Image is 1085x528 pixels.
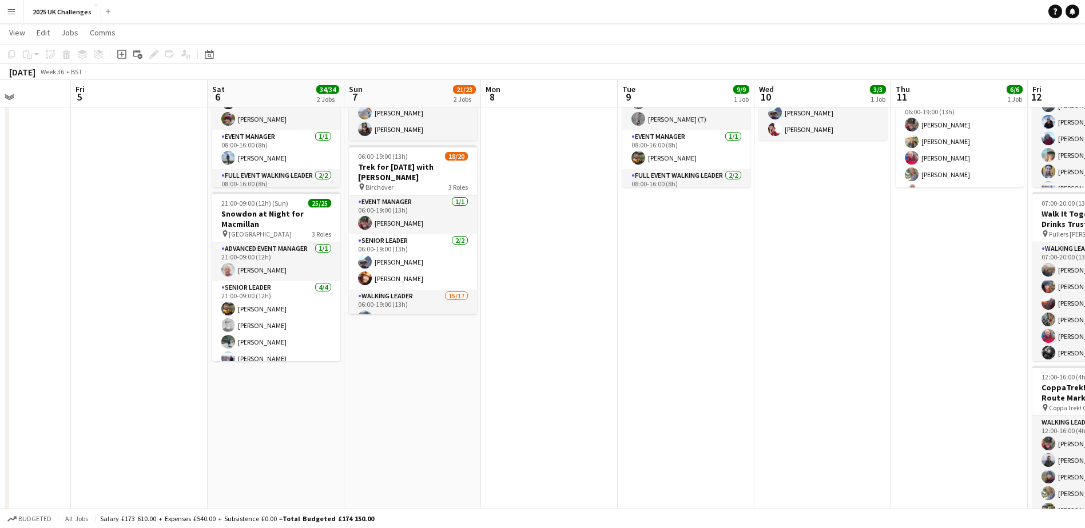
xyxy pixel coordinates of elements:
app-card-role: Senior Leader2/206:00-19:00 (13h)[PERSON_NAME][PERSON_NAME] [349,234,477,290]
a: Jobs [57,25,83,40]
span: 7 [347,90,363,103]
span: Thu [896,84,910,94]
app-job-card: 06:00-19:00 (13h)18/20Trek for [DATE] with [PERSON_NAME] Birchover3 RolesEvent Manager1/106:00-19... [349,145,477,314]
a: Edit [32,25,54,40]
span: Comms [90,27,116,38]
span: 10 [757,90,774,103]
span: 9 [621,90,635,103]
span: All jobs [63,514,90,523]
span: Budgeted [18,515,51,523]
span: 11 [894,90,910,103]
span: View [9,27,25,38]
span: 06:00-19:00 (13h) [358,152,408,161]
span: 25/25 [308,199,331,207]
span: Fri [75,84,85,94]
app-card-role: Advanced Event Manager1/121:00-09:00 (12h)[PERSON_NAME] [212,242,340,281]
span: 8 [484,90,500,103]
span: Tue [622,84,635,94]
app-card-role: Event Manager1/108:00-16:00 (8h)[PERSON_NAME] [622,130,750,169]
div: 1 Job [1007,95,1022,103]
div: Salary £173 610.00 + Expenses £540.00 + Subsistence £0.00 = [100,514,374,523]
app-card-role: Full Event Walking Leader2/208:00-16:00 (8h) [212,169,340,228]
button: Budgeted [6,513,53,525]
app-card-role: Walking Leader5/506:00-19:00 (13h)[PERSON_NAME][PERSON_NAME][PERSON_NAME][PERSON_NAME][PERSON_NAME] [896,97,1024,202]
a: Comms [85,25,120,40]
h3: Trek for [DATE] with [PERSON_NAME] [349,162,477,182]
span: Total Budgeted £174 150.00 [283,514,374,523]
app-job-card: 21:00-09:00 (12h) (Sun)25/25Snowdon at Night for Macmillan [GEOGRAPHIC_DATA]3 RolesAdvanced Event... [212,192,340,361]
a: View [5,25,30,40]
div: 2 Jobs [317,95,339,103]
h3: Snowdon at Night for Macmillan [212,209,340,229]
app-card-role: Event Manager1/108:00-16:00 (8h)[PERSON_NAME] [212,130,340,169]
span: 3/3 [870,85,886,94]
app-card-role: Full Event Walking Leader2/208:00-16:00 (8h) [622,169,750,225]
button: 2025 UK Challenges [23,1,101,23]
span: 6/6 [1007,85,1023,94]
span: Fri [1032,84,1042,94]
span: Week 36 [38,67,66,76]
span: Mon [486,84,500,94]
div: [DATE] [9,66,35,78]
span: Birchover [365,183,394,191]
div: 1 Job [871,95,885,103]
span: 3 Roles [312,230,331,238]
app-card-role: Event Manager1/106:00-19:00 (13h)[PERSON_NAME] [349,195,477,234]
span: 34/34 [316,85,339,94]
div: 1 Job [734,95,749,103]
span: Jobs [61,27,78,38]
app-card-role: Senior Leader4/421:00-09:00 (12h)[PERSON_NAME][PERSON_NAME][PERSON_NAME][PERSON_NAME] [212,281,340,370]
div: BST [71,67,82,76]
span: 18/20 [445,152,468,161]
span: 6 [210,90,225,103]
span: 3 Roles [448,183,468,191]
span: Edit [37,27,50,38]
span: Sun [349,84,363,94]
span: 21/23 [453,85,476,94]
span: [GEOGRAPHIC_DATA] [229,230,292,238]
span: 12 [1031,90,1042,103]
div: 2 Jobs [454,95,475,103]
span: 9/9 [733,85,749,94]
span: Wed [759,84,774,94]
span: Sat [212,84,225,94]
span: 5 [74,90,85,103]
span: 21:00-09:00 (12h) (Sun) [221,199,288,207]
